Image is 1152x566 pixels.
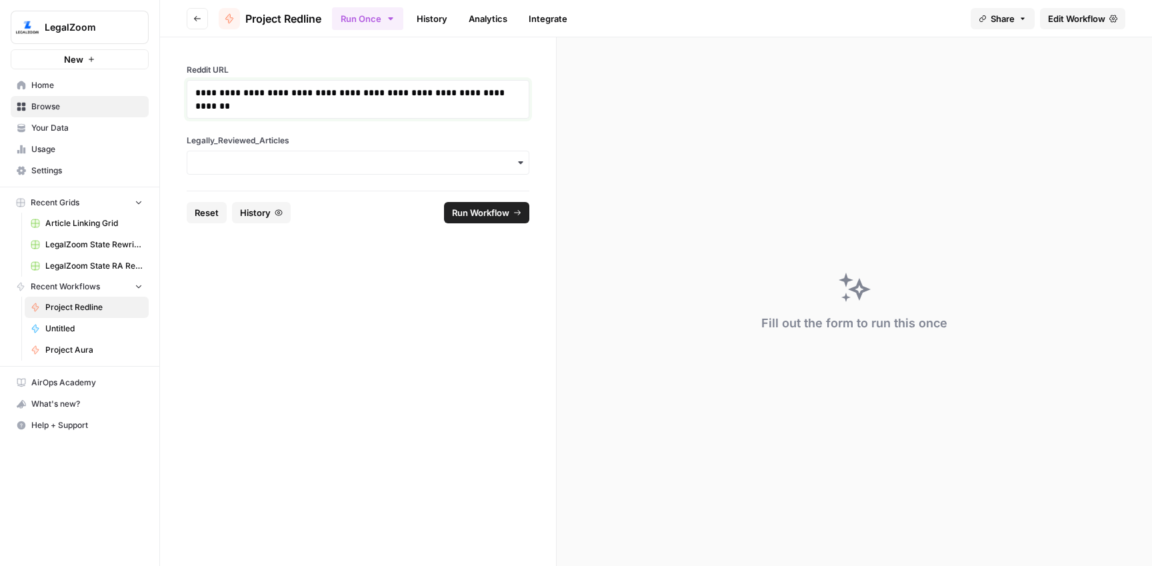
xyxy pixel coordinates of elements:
span: History [240,206,271,219]
a: Settings [11,160,149,181]
button: Share [971,8,1035,29]
button: What's new? [11,393,149,415]
div: Fill out the form to run this once [761,314,947,333]
a: Browse [11,96,149,117]
a: Usage [11,139,149,160]
a: Project Aura [25,339,149,361]
span: Untitled [45,323,143,335]
a: History [409,8,455,29]
img: LegalZoom Logo [15,15,39,39]
div: What's new? [11,394,148,414]
a: Edit Workflow [1040,8,1125,29]
span: New [64,53,83,66]
span: Help + Support [31,419,143,431]
span: Recent Grids [31,197,79,209]
span: LegalZoom State Rewrites INC [45,239,143,251]
a: LegalZoom State RA Rewrites [25,255,149,277]
span: Home [31,79,143,91]
span: Settings [31,165,143,177]
button: Workspace: LegalZoom [11,11,149,44]
label: Legally_Reviewed_Articles [187,135,529,147]
span: Project Redline [245,11,321,27]
button: History [232,202,291,223]
span: LegalZoom State RA Rewrites [45,260,143,272]
button: Recent Grids [11,193,149,213]
a: Project Redline [219,8,321,29]
span: Project Redline [45,301,143,313]
a: AirOps Academy [11,372,149,393]
span: Recent Workflows [31,281,100,293]
span: Article Linking Grid [45,217,143,229]
span: Usage [31,143,143,155]
span: Your Data [31,122,143,134]
span: Run Workflow [452,206,509,219]
span: Edit Workflow [1048,12,1105,25]
a: Your Data [11,117,149,139]
span: Project Aura [45,344,143,356]
button: Run Workflow [444,202,529,223]
span: AirOps Academy [31,377,143,389]
button: Run Once [332,7,403,30]
a: Project Redline [25,297,149,318]
a: Home [11,75,149,96]
span: Share [991,12,1015,25]
span: Browse [31,101,143,113]
a: Analytics [461,8,515,29]
a: Untitled [25,318,149,339]
button: Reset [187,202,227,223]
span: LegalZoom [45,21,125,34]
a: LegalZoom State Rewrites INC [25,234,149,255]
a: Article Linking Grid [25,213,149,234]
span: Reset [195,206,219,219]
label: Reddit URL [187,64,529,76]
button: Recent Workflows [11,277,149,297]
a: Integrate [521,8,575,29]
button: Help + Support [11,415,149,436]
button: New [11,49,149,69]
